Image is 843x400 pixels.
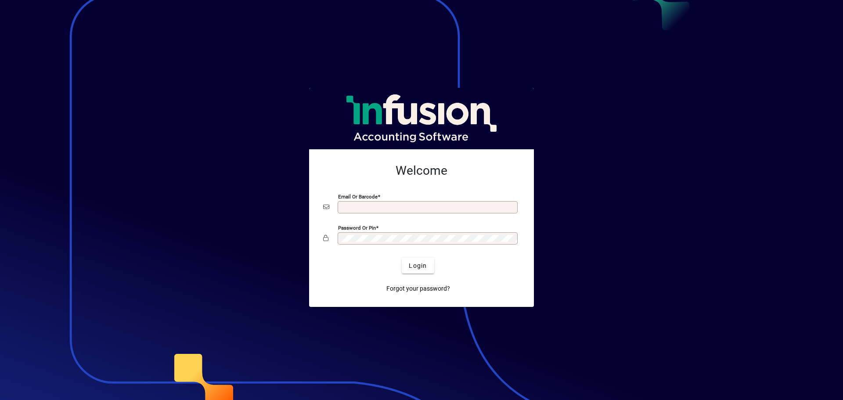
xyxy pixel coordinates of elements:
[338,225,376,231] mat-label: Password or Pin
[402,258,434,274] button: Login
[409,261,427,270] span: Login
[383,281,454,296] a: Forgot your password?
[386,284,450,293] span: Forgot your password?
[338,194,378,200] mat-label: Email or Barcode
[323,163,520,178] h2: Welcome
